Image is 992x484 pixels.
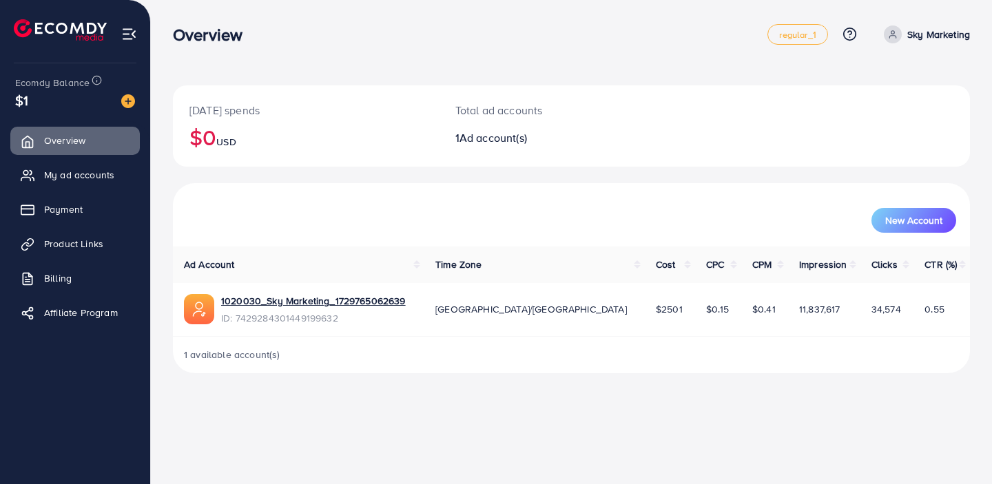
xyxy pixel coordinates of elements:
[924,302,944,316] span: 0.55
[767,24,827,45] a: regular_1
[10,299,140,326] a: Affiliate Program
[44,168,114,182] span: My ad accounts
[216,135,236,149] span: USD
[10,264,140,292] a: Billing
[173,25,254,45] h3: Overview
[10,161,140,189] a: My ad accounts
[885,215,942,225] span: New Account
[933,422,982,474] iframe: Chat
[189,124,422,150] h2: $0
[656,257,676,271] span: Cost
[706,302,729,316] span: $0.15
[121,26,137,42] img: menu
[10,230,140,257] a: Product Links
[871,257,898,271] span: Clicks
[799,302,840,316] span: 11,837,617
[189,102,422,118] p: [DATE] spends
[455,102,621,118] p: Total ad accounts
[10,127,140,154] a: Overview
[779,30,816,39] span: regular_1
[455,131,621,145] h2: 1
[656,302,683,316] span: $2501
[871,302,901,316] span: 34,574
[907,26,970,43] p: Sky Marketing
[184,257,235,271] span: Ad Account
[15,90,28,110] span: $1
[44,271,72,285] span: Billing
[14,19,107,41] img: logo
[752,257,772,271] span: CPM
[44,237,103,251] span: Product Links
[44,306,118,319] span: Affiliate Program
[878,25,970,43] a: Sky Marketing
[799,257,847,271] span: Impression
[221,311,406,325] span: ID: 7429284301449199632
[44,202,83,216] span: Payment
[10,196,140,223] a: Payment
[44,134,85,147] span: Overview
[184,348,280,361] span: 1 available account(s)
[871,208,956,233] button: New Account
[121,94,135,108] img: image
[15,76,90,90] span: Ecomdy Balance
[435,302,627,316] span: [GEOGRAPHIC_DATA]/[GEOGRAPHIC_DATA]
[924,257,957,271] span: CTR (%)
[459,130,527,145] span: Ad account(s)
[184,294,214,324] img: ic-ads-acc.e4c84228.svg
[435,257,482,271] span: Time Zone
[752,302,776,316] span: $0.41
[706,257,724,271] span: CPC
[221,294,406,308] a: 1020030_Sky Marketing_1729765062639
